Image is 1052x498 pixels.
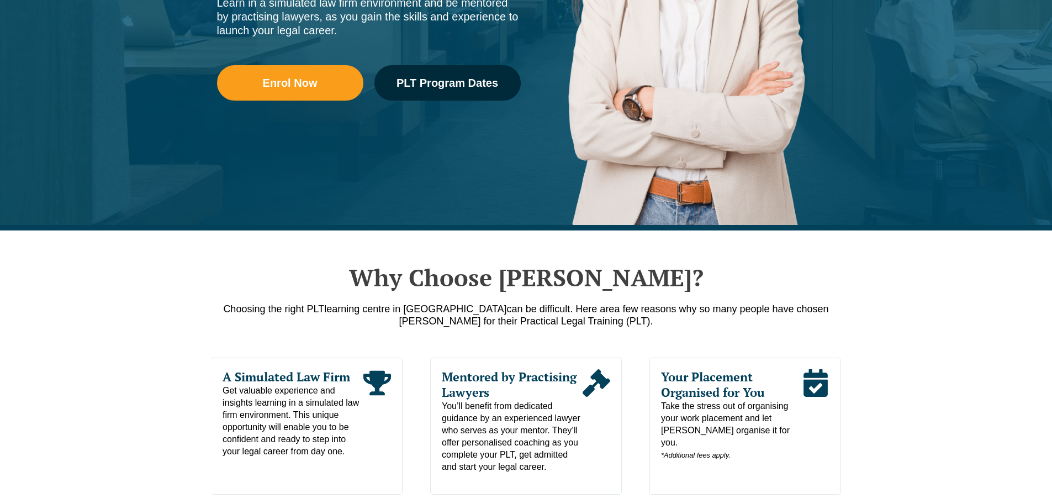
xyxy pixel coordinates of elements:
h2: Why Choose [PERSON_NAME]? [212,264,841,291]
div: 1 / 7 [211,358,403,495]
em: *Additional fees apply. [661,451,731,459]
a: PLT Program Dates [374,65,521,101]
p: a few reasons why so many people have chosen [PERSON_NAME] for their Practical Legal Training (PLT). [212,303,841,327]
div: 2 / 7 [430,358,622,495]
span: PLT Program Dates [397,77,498,88]
span: Choosing the right PLT [223,303,324,314]
span: Your Placement Organised for You [661,369,802,400]
span: Get valuable experience and insights learning in a simulated law firm environment. This unique op... [223,385,363,458]
div: Read More [583,369,610,473]
span: Enrol Now [263,77,318,88]
div: Read More [363,369,391,458]
span: Mentored by Practising Lawyers [442,369,583,400]
span: A Simulated Law Firm [223,369,363,385]
div: Read More [801,369,829,462]
a: Enrol Now [217,65,363,101]
span: Take the stress out of organising your work placement and let [PERSON_NAME] organise it for you. [661,400,802,462]
span: You’ll benefit from dedicated guidance by an experienced lawyer who serves as your mentor. They’l... [442,400,583,473]
div: 3 / 7 [649,358,841,495]
span: learning centre in [GEOGRAPHIC_DATA] [324,303,506,314]
span: can be difficult. Here are [507,303,615,314]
